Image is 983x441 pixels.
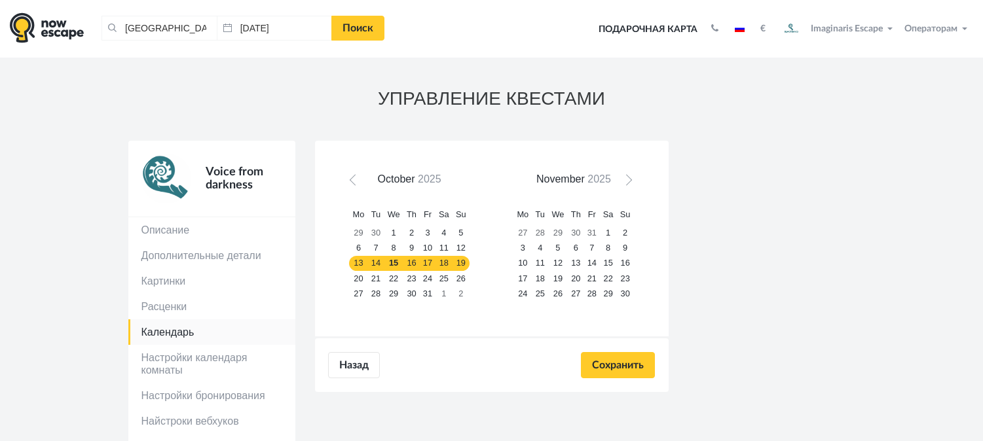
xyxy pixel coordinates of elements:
[568,241,584,256] a: 6
[532,241,548,256] a: 4
[436,256,453,271] a: 18
[568,271,584,286] a: 20
[420,286,436,301] a: 31
[418,173,441,185] span: 2025
[453,226,470,241] a: 5
[620,209,631,219] span: Sunday
[548,286,568,301] a: 26
[128,345,295,383] a: Настройки календаря комнаты
[371,209,380,219] span: Tuesday
[532,271,548,286] a: 18
[403,286,420,301] a: 30
[584,286,600,301] a: 28
[587,173,611,185] span: 2025
[584,256,600,271] a: 14
[617,271,634,286] a: 23
[328,352,380,378] a: Назад
[384,241,403,256] a: 8
[453,286,470,301] a: 2
[368,226,384,241] a: 30
[456,209,466,219] span: Sunday
[349,241,367,256] a: 6
[532,256,548,271] a: 11
[536,209,545,219] span: Tuesday
[584,241,600,256] a: 7
[551,209,564,219] span: Wednesday
[517,209,529,219] span: Monday
[617,173,636,192] a: Next
[548,256,568,271] a: 12
[191,154,282,203] div: Voice from darkness
[407,209,417,219] span: Thursday
[403,256,420,271] a: 16
[754,22,772,35] button: €
[513,241,532,256] a: 3
[453,271,470,286] a: 26
[368,271,384,286] a: 21
[532,226,548,241] a: 28
[436,286,453,301] a: 1
[513,256,532,271] a: 10
[617,241,634,256] a: 9
[420,271,436,286] a: 24
[735,26,745,32] img: ru.jpg
[10,12,84,43] img: logo
[600,286,617,301] a: 29
[384,256,403,271] a: 15
[436,271,453,286] a: 25
[603,209,614,219] span: Saturday
[403,241,420,256] a: 9
[594,15,702,44] a: Подарочная карта
[128,89,855,109] h3: УПРАВЛЕНИЕ КВЕСТАМИ
[584,226,600,241] a: 31
[760,24,766,33] strong: €
[568,256,584,271] a: 13
[420,241,436,256] a: 10
[513,271,532,286] a: 17
[128,243,295,268] a: Дополнительные детали
[513,226,532,241] a: 27
[584,271,600,286] a: 21
[388,209,400,219] span: Wednesday
[353,209,365,219] span: Monday
[384,226,403,241] a: 1
[600,226,617,241] a: 1
[352,177,362,188] span: Prev
[368,256,384,271] a: 14
[384,271,403,286] a: 22
[617,256,634,271] a: 16
[811,22,883,33] span: Imaginaris Escape
[436,226,453,241] a: 4
[617,226,634,241] a: 2
[384,286,403,301] a: 29
[436,241,453,256] a: 11
[217,16,332,41] input: Дата
[331,16,384,41] a: Поиск
[403,226,420,241] a: 2
[128,408,295,434] a: Найстроки вебхуков
[439,209,449,219] span: Saturday
[368,241,384,256] a: 7
[901,22,973,35] button: Операторам
[536,173,585,185] span: November
[548,271,568,286] a: 19
[349,286,367,301] a: 27
[128,319,295,345] a: Календарь
[420,226,436,241] a: 3
[548,226,568,241] a: 29
[403,271,420,286] a: 23
[128,268,295,294] a: Картинки
[378,173,415,185] span: October
[453,241,470,256] a: 12
[453,256,470,271] a: 19
[424,209,432,219] span: Friday
[532,286,548,301] a: 25
[581,352,655,378] input: Сохранить
[349,226,367,241] a: 29
[621,177,631,188] span: Next
[904,24,957,33] span: Операторам
[571,209,581,219] span: Thursday
[568,286,584,301] a: 27
[349,271,367,286] a: 20
[617,286,634,301] a: 30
